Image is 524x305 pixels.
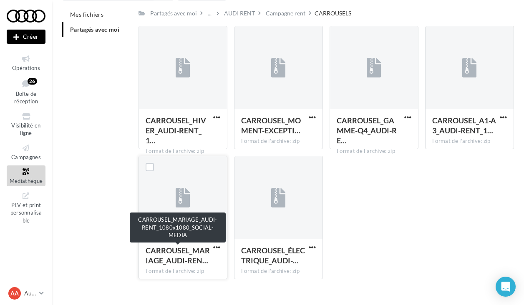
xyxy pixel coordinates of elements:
[337,147,411,155] div: Format de l'archive: zip
[241,267,316,275] div: Format de l'archive: zip
[224,9,255,17] div: AUDI RENT
[12,65,40,71] span: Opérations
[146,147,220,155] div: Format de l'archive: zip
[146,246,210,265] span: CARROUSEL_MARIAGE_AUDI-RENT_1080x1080_SOCIAL-MEDIA
[241,116,301,135] span: CARROUSEL_MOMENT-EXCEPTION_AUDI-RENT_1080x1080_SOCIAL-MEDIA
[146,116,206,145] span: CARROUSEL_HIVER_AUDI-RENT_1080x1080_SOCIAL-MEDIA
[10,289,19,297] span: AA
[130,212,226,242] div: CARROUSEL_MARIAGE_AUDI-RENT_1080x1080_SOCIAL-MEDIA
[7,30,45,44] div: Nouvelle campagne
[266,9,305,17] div: Campagne rent
[7,142,45,162] a: Campagnes
[14,90,38,105] span: Boîte de réception
[7,76,45,107] a: Boîte de réception26
[432,137,507,145] div: Format de l'archive: zip
[11,154,41,160] span: Campagnes
[7,52,45,73] a: Opérations
[241,137,316,145] div: Format de l'archive: zip
[496,277,516,297] div: Open Intercom Messenger
[10,177,43,184] span: Médiathèque
[315,9,351,17] div: CARROUSELS
[28,78,37,85] div: 26
[70,11,103,18] span: Mes fichiers
[432,116,496,135] span: CARROUSEL_A1-A3_AUDI-RENT_1080x1080_SOCIAL-MEDIA
[11,122,40,137] span: Visibilité en ligne
[7,30,45,44] button: Créer
[241,246,305,265] span: CARROUSEL_ÉLECTRIQUE_AUDI-RENT_1080x1080_SOCIAL-MEDIA
[337,116,397,145] span: CARROUSEL_GAMME-Q4_AUDI-RENT_1080x1080_SOCIAL-MEDIA
[24,289,36,297] p: Audi [GEOGRAPHIC_DATA]
[150,9,197,17] div: Partagés avec moi
[7,190,45,226] a: PLV et print personnalisable
[70,26,119,33] span: Partagés avec moi
[7,285,45,301] a: AA Audi [GEOGRAPHIC_DATA]
[7,165,45,186] a: Médiathèque
[10,200,42,224] span: PLV et print personnalisable
[146,267,220,275] div: Format de l'archive: zip
[7,110,45,138] a: Visibilité en ligne
[206,7,213,19] div: ...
